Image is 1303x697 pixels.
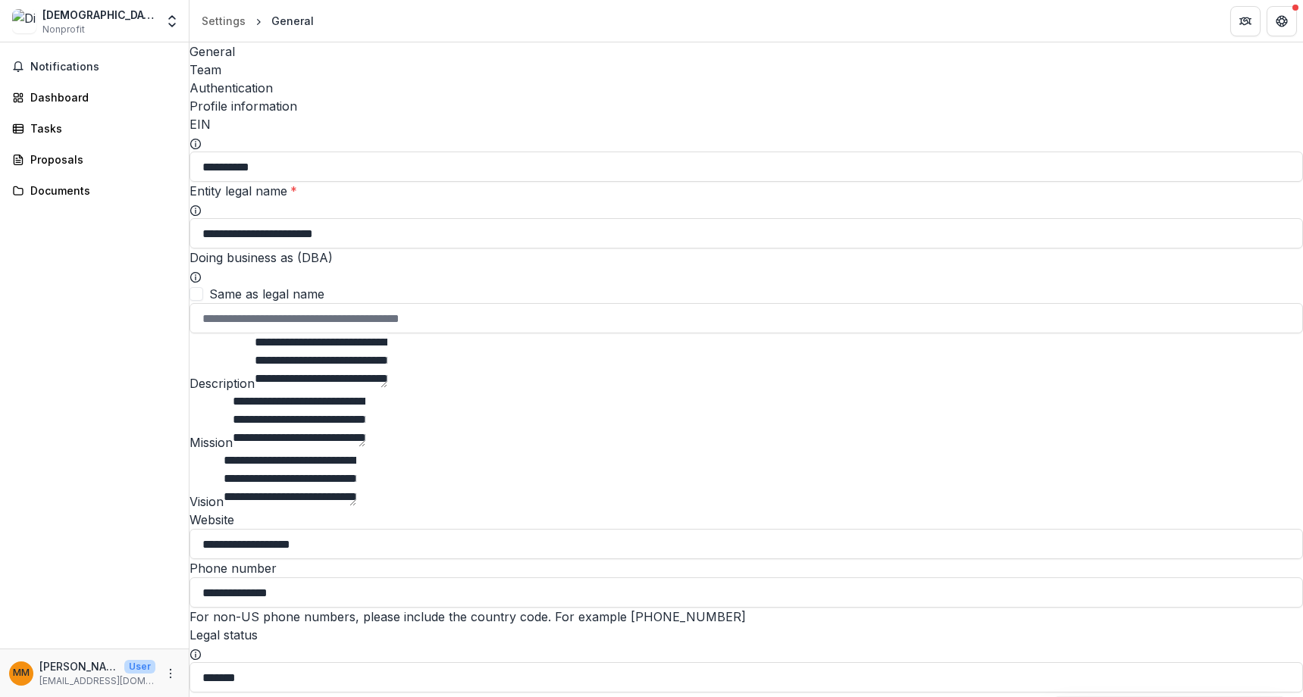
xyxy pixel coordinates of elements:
[1230,6,1261,36] button: Partners
[39,658,118,674] p: [PERSON_NAME]
[30,61,177,73] span: Notifications
[30,120,171,136] div: Tasks
[189,435,233,450] label: Mission
[189,117,211,132] label: EIN
[189,97,1303,115] h2: Profile information
[42,23,85,36] span: Nonprofit
[6,55,183,79] button: Notifications
[6,116,183,141] a: Tasks
[13,668,30,678] div: Monica Montgomery
[189,376,255,391] label: Description
[12,9,36,33] img: DiosporaDNA Story Center
[6,147,183,172] a: Proposals
[189,250,333,265] label: Doing business as (DBA)
[124,660,155,674] p: User
[189,79,1303,97] a: Authentication
[189,512,234,527] label: Website
[189,42,1303,61] a: General
[209,285,324,303] span: Same as legal name
[189,183,297,198] label: Entity legal name
[189,627,258,642] label: Legal status
[161,6,183,36] button: Open entity switcher
[202,13,246,29] div: Settings
[42,7,155,23] div: [DEMOGRAPHIC_DATA] Story Center
[196,10,252,32] a: Settings
[1267,6,1297,36] button: Get Help
[189,608,1303,626] div: For non-US phone numbers, please include the country code. For example [PHONE_NUMBER]
[189,61,1303,79] a: Team
[30,89,171,105] div: Dashboard
[30,183,171,198] div: Documents
[196,10,320,32] nav: breadcrumb
[189,494,224,509] label: Vision
[30,152,171,167] div: Proposals
[271,13,314,29] div: General
[161,664,180,683] button: More
[6,178,183,203] a: Documents
[39,674,155,688] p: [EMAIL_ADDRESS][DOMAIN_NAME]
[189,561,277,576] label: Phone number
[6,85,183,110] a: Dashboard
